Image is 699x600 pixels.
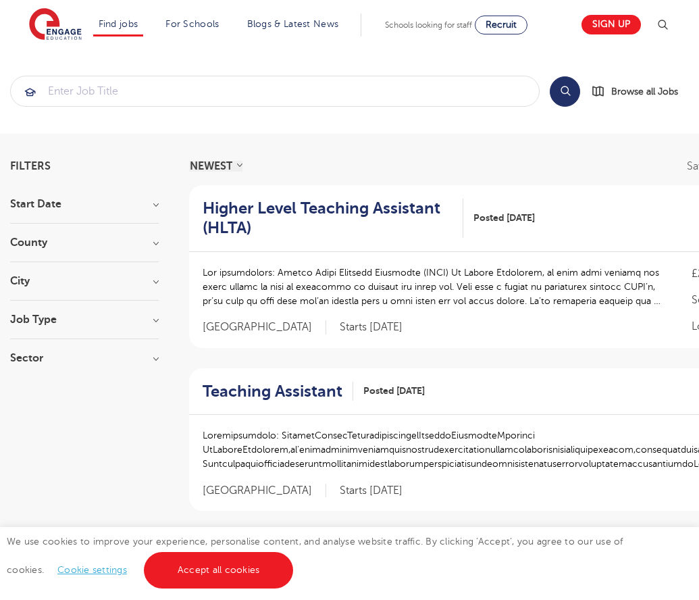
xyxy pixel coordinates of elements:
[550,76,580,107] button: Search
[10,76,540,107] div: Submit
[10,314,159,325] h3: Job Type
[10,237,159,248] h3: County
[363,384,425,398] span: Posted [DATE]
[203,199,452,238] h2: Higher Level Teaching Assistant (HLTA)
[99,19,138,29] a: Find jobs
[10,276,159,286] h3: City
[340,484,403,498] p: Starts [DATE]
[203,266,665,308] p: Lor ipsumdolors: Ametco Adipi Elitsedd Eiusmodte (INCI) Ut Labore Etdolorem, al enim admi veniamq...
[57,565,127,575] a: Cookie settings
[165,19,219,29] a: For Schools
[144,552,294,589] a: Accept all cookies
[385,20,472,30] span: Schools looking for staff
[486,20,517,30] span: Recruit
[611,84,678,99] span: Browse all Jobs
[29,8,82,42] img: Engage Education
[203,484,326,498] span: [GEOGRAPHIC_DATA]
[340,320,403,334] p: Starts [DATE]
[10,199,159,209] h3: Start Date
[203,320,326,334] span: [GEOGRAPHIC_DATA]
[473,211,535,225] span: Posted [DATE]
[11,76,539,106] input: Submit
[203,382,342,401] h2: Teaching Assistant
[247,19,339,29] a: Blogs & Latest News
[591,84,689,99] a: Browse all Jobs
[203,382,353,401] a: Teaching Assistant
[7,536,623,575] span: We use cookies to improve your experience, personalise content, and analyse website traffic. By c...
[10,161,51,172] span: Filters
[475,16,527,34] a: Recruit
[10,353,159,364] h3: Sector
[581,15,641,34] a: Sign up
[203,199,463,238] a: Higher Level Teaching Assistant (HLTA)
